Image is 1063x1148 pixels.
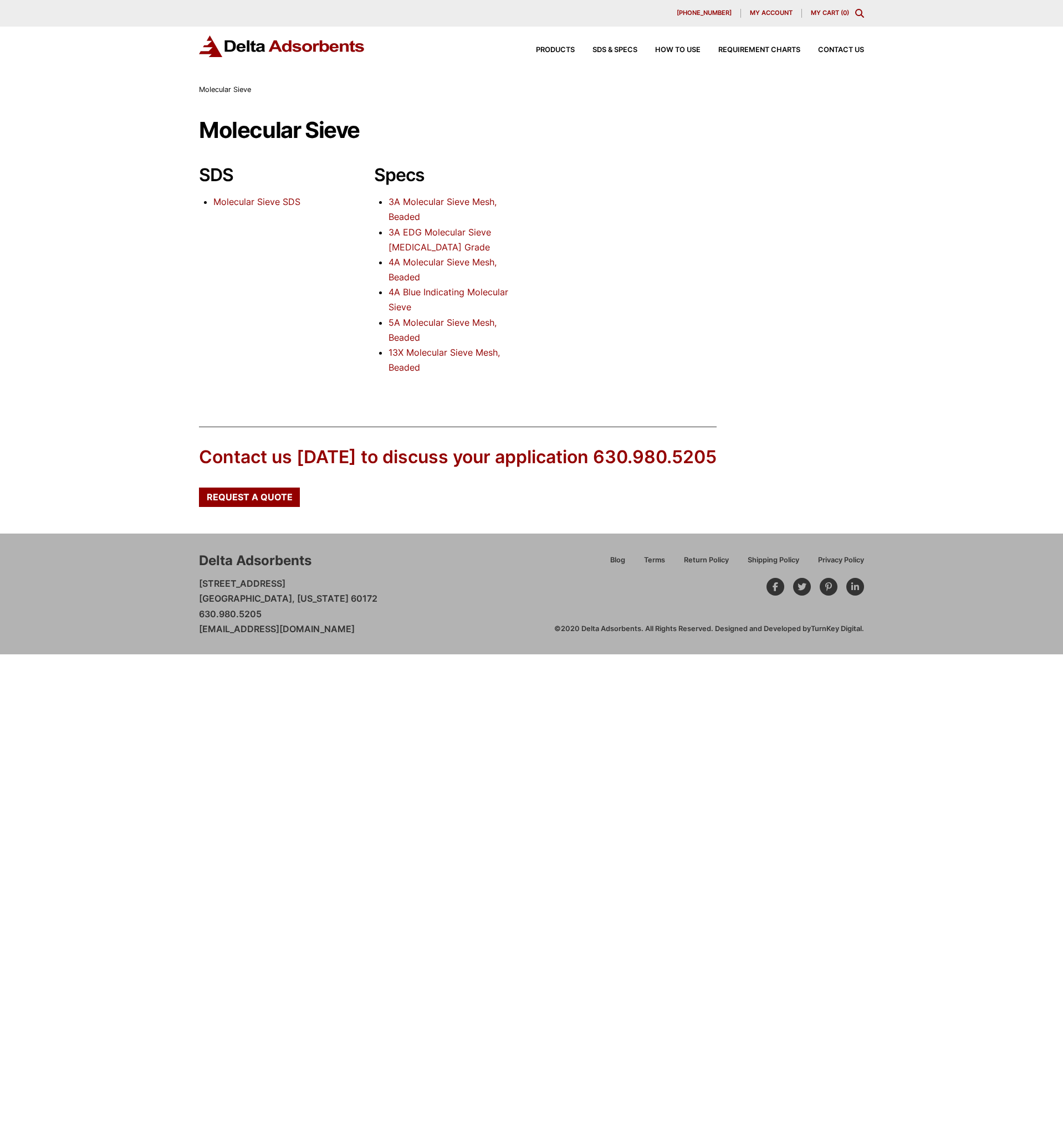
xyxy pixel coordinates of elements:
a: 3A Molecular Sieve Mesh, Beaded [389,196,497,222]
h2: SDS [199,165,339,186]
a: Request a Quote [199,488,300,506]
a: SDS & SPECS [575,47,637,54]
span: Request a Quote [207,493,293,501]
a: Return Policy [674,554,738,573]
span: Products [536,47,575,54]
a: Shipping Policy [738,554,809,573]
div: Toggle Modal Content [855,9,864,18]
span: Requirement Charts [718,47,800,54]
span: Privacy Policy [818,557,864,564]
p: [STREET_ADDRESS] [GEOGRAPHIC_DATA], [US_STATE] 60172 630.980.5205 [199,576,377,637]
h2: Specs [374,165,514,186]
span: My account [750,10,793,16]
a: [EMAIL_ADDRESS][DOMAIN_NAME] [199,623,355,634]
span: Shipping Policy [748,557,799,564]
span: Terms [644,557,665,564]
a: Molecular Sieve SDS [213,196,300,207]
span: Return Policy [684,557,729,564]
a: TurnKey Digital [811,624,862,633]
span: [PHONE_NUMBER] [677,10,732,16]
span: Molecular Sieve [199,85,251,94]
a: Products [518,47,575,54]
a: Blog [601,554,635,573]
a: My account [741,9,802,18]
img: Delta Adsorbents [199,35,365,57]
span: 0 [843,9,847,17]
a: [PHONE_NUMBER] [668,9,741,18]
a: 4A Blue Indicating Molecular Sieve [389,286,508,312]
span: Contact Us [818,47,864,54]
a: 13X Molecular Sieve Mesh, Beaded [389,347,500,373]
span: Blog [610,557,625,564]
a: Requirement Charts [701,47,800,54]
span: How to Use [655,47,701,54]
a: My Cart (0) [811,9,849,17]
div: Delta Adsorbents [199,551,311,570]
a: 3A EDG Molecular Sieve [MEDICAL_DATA] Grade [389,227,491,253]
a: Privacy Policy [809,554,864,573]
a: How to Use [637,47,701,54]
span: SDS & SPECS [592,47,637,54]
a: 4A Molecular Sieve Mesh, Beaded [389,257,497,283]
a: Terms [635,554,674,573]
div: Contact us [DATE] to discuss your application 630.980.5205 [199,445,717,470]
h1: Molecular Sieve [199,118,864,142]
div: ©2020 Delta Adsorbents. All Rights Reserved. Designed and Developed by . [554,624,864,634]
a: 5A Molecular Sieve Mesh, Beaded [389,317,497,343]
a: Contact Us [800,47,864,54]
